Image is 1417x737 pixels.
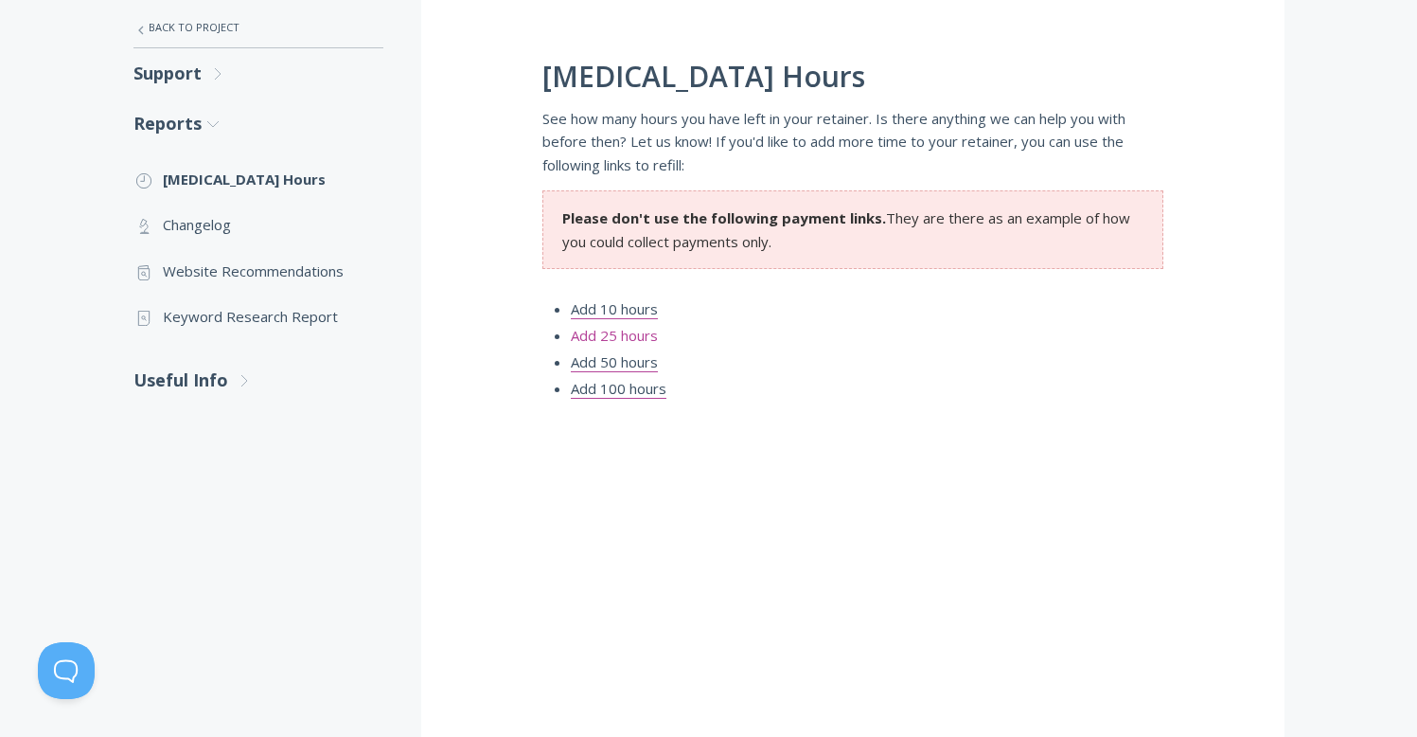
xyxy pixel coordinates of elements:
[133,99,383,149] a: Reports
[133,48,383,99] a: Support
[571,299,658,319] a: Add 10 hours
[133,355,383,405] a: Useful Info
[562,208,886,227] strong: Please don't use the following payment links.
[38,642,95,699] iframe: Toggle Customer Support
[571,379,666,399] a: Add 100 hours
[571,352,658,372] a: Add 50 hours
[133,294,383,339] a: Keyword Research Report
[542,190,1163,269] section: They are there as an example of how you could collect payments only.
[571,326,658,346] a: Add 25 hours
[133,8,383,47] a: Back to Project
[133,202,383,247] a: Changelog
[133,248,383,294] a: Website Recommendations
[542,107,1163,176] p: See how many hours you have left in your retainer. Is there anything we can help you with before ...
[542,61,1163,93] h1: [MEDICAL_DATA] Hours
[133,156,383,202] a: [MEDICAL_DATA] Hours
